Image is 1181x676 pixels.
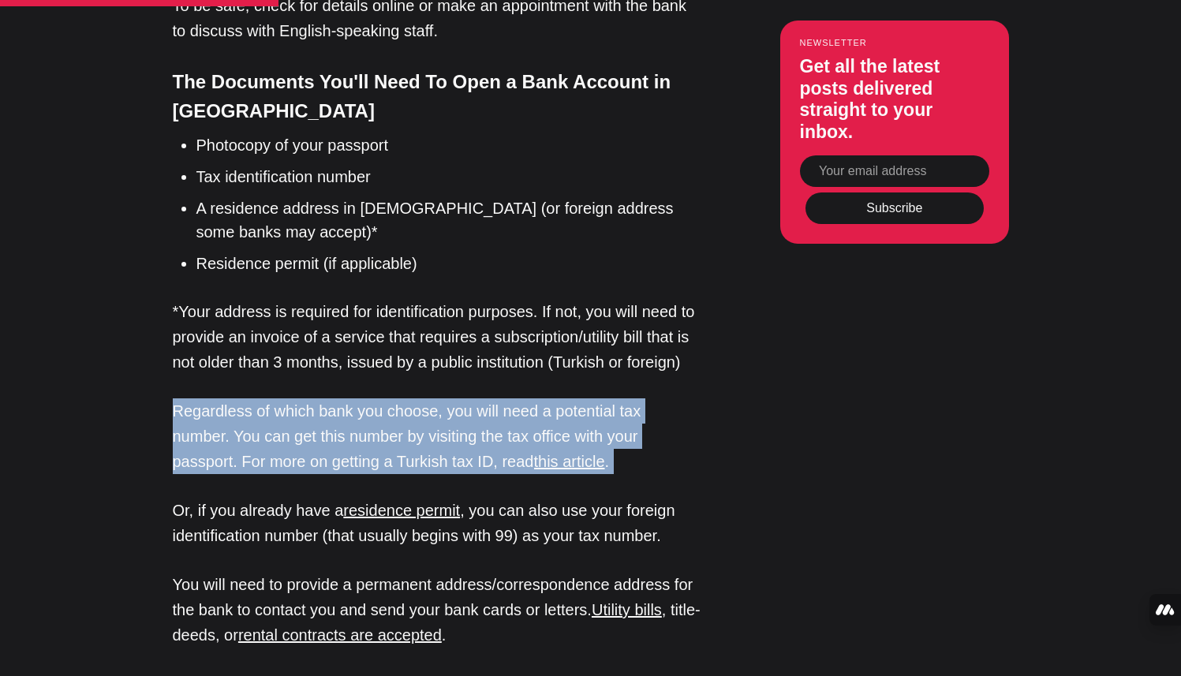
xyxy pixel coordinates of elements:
a: residence permit [343,502,460,519]
p: *Your address is required for identification purposes. If not, you will need to provide an invoic... [173,299,701,375]
li: Tax identification number [196,165,701,189]
small: Newsletter [800,38,989,47]
input: Your email address [800,155,989,187]
a: this article [534,453,605,470]
h3: Get all the latest posts delivered straight to your inbox. [800,56,989,143]
h4: The Documents You'll Need To Open a Bank Account in [GEOGRAPHIC_DATA] [173,67,701,125]
li: A residence address in [DEMOGRAPHIC_DATA] (or foreign address some banks may accept)* [196,196,701,244]
a: rental contracts are accepted [238,626,442,644]
p: Or, if you already have a , you can also use your foreign identification number (that usually beg... [173,498,701,548]
a: Utility bills [592,601,662,618]
p: Regardless of which bank you choose, you will need a potential tax number. You can get this numbe... [173,398,701,474]
button: Subscribe [805,192,984,223]
li: Residence permit (if applicable) [196,252,701,275]
p: You will need to provide a permanent address/correspondence address for the bank to contact you a... [173,572,701,648]
li: Photocopy of your passport [196,133,701,157]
